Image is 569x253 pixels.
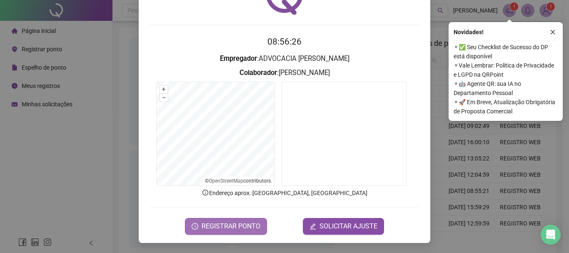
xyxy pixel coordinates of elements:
[454,43,558,61] span: ⚬ ✅ Seu Checklist de Sucesso do DP está disponível
[319,221,377,231] span: SOLICITAR AJUSTE
[454,61,558,79] span: ⚬ Vale Lembrar: Política de Privacidade e LGPD na QRPoint
[205,178,272,184] li: © contributors.
[454,28,484,37] span: Novidades !
[209,178,243,184] a: OpenStreetMap
[202,189,209,196] span: info-circle
[149,68,420,78] h3: : [PERSON_NAME]
[541,225,561,245] div: Open Intercom Messenger
[220,55,257,63] strong: Empregador
[149,188,420,198] p: Endereço aprox. : [GEOGRAPHIC_DATA], [GEOGRAPHIC_DATA]
[160,94,168,102] button: –
[160,85,168,93] button: +
[303,218,384,235] button: editSOLICITAR AJUSTE
[149,53,420,64] h3: : ADVOCACIA [PERSON_NAME]
[202,221,260,231] span: REGISTRAR PONTO
[185,218,267,235] button: REGISTRAR PONTO
[454,98,558,116] span: ⚬ 🚀 Em Breve, Atualização Obrigatória de Proposta Comercial
[267,37,302,47] time: 08:56:26
[550,29,556,35] span: close
[454,79,558,98] span: ⚬ 🤖 Agente QR: sua IA no Departamento Pessoal
[309,223,316,230] span: edit
[192,223,198,230] span: clock-circle
[240,69,277,77] strong: Colaborador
